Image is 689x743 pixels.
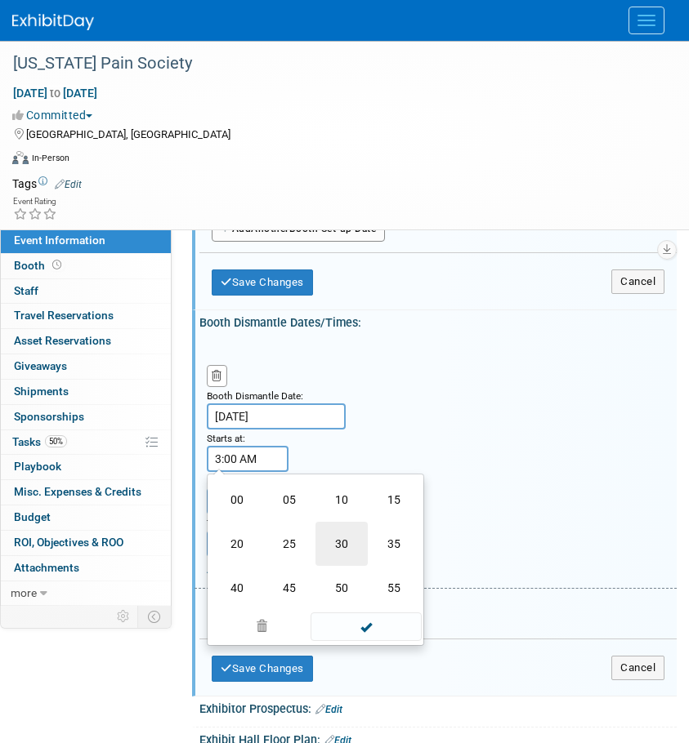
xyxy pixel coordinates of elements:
[207,390,303,402] small: Booth Dismantle Date:
[14,510,51,523] span: Budget
[14,234,105,247] span: Event Information
[55,179,82,190] a: Edit
[1,480,171,505] a: Misc. Expenses & Credits
[212,269,313,296] button: Save Changes
[211,522,263,566] td: 20
[1,505,171,530] a: Budget
[1,581,171,606] a: more
[310,616,423,639] a: Done
[14,259,65,272] span: Booth
[629,7,664,34] button: Menu
[1,455,171,479] a: Playbook
[315,478,368,522] td: 10
[14,485,141,498] span: Misc. Expenses & Credits
[1,229,171,253] a: Event Information
[1,531,171,555] a: ROI, Objectives & ROO
[368,478,420,522] td: 15
[14,561,79,574] span: Attachments
[31,152,69,164] div: In-Person
[368,522,420,566] td: 35
[1,354,171,379] a: Giveaways
[207,403,346,429] input: Date
[263,566,315,610] td: 45
[1,329,171,354] a: Asset Reservations
[14,460,61,473] span: Playbook
[368,566,420,610] td: 55
[611,656,664,680] button: Cancel
[263,478,315,522] td: 05
[14,334,111,347] span: Asset Reservations
[207,433,245,444] small: Starts at:
[13,198,57,206] div: Event Rating
[1,430,171,455] a: Tasks50%
[14,536,123,549] span: ROI, Objectives & ROO
[49,259,65,271] span: Booth not reserved yet
[1,556,171,581] a: Attachments
[1,304,171,328] a: Travel Reservations
[207,446,289,472] input: Start Time
[11,586,37,599] span: more
[12,149,669,173] div: Event Format
[14,410,84,423] span: Sponsorships
[12,14,94,30] img: ExhibitDay
[12,107,99,123] button: Committed
[211,478,263,522] td: 00
[211,616,312,638] a: Clear selection
[14,359,67,372] span: Giveaways
[199,696,677,718] div: Exhibitor Prospectus:
[1,405,171,429] a: Sponsorships
[47,87,63,100] span: to
[7,49,656,78] div: [US_STATE] Pain Society
[14,385,69,398] span: Shipments
[110,606,138,627] td: Personalize Event Tab Strip
[1,279,171,304] a: Staff
[1,380,171,404] a: Shipments
[263,522,315,566] td: 25
[45,435,67,447] span: 50%
[611,269,664,294] button: Cancel
[1,254,171,278] a: Booth
[12,435,67,448] span: Tasks
[315,522,368,566] td: 30
[12,86,98,100] span: [DATE] [DATE]
[138,606,172,627] td: Toggle Event Tabs
[199,310,677,331] div: Booth Dismantle Dates/Times:
[14,284,38,297] span: Staff
[315,704,342,715] a: Edit
[14,309,114,322] span: Travel Reservations
[12,176,82,192] td: Tags
[211,566,263,610] td: 40
[12,151,29,164] img: Format-Inperson.png
[315,566,368,610] td: 50
[26,128,230,140] span: [GEOGRAPHIC_DATA], [GEOGRAPHIC_DATA]
[212,656,313,682] button: Save Changes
